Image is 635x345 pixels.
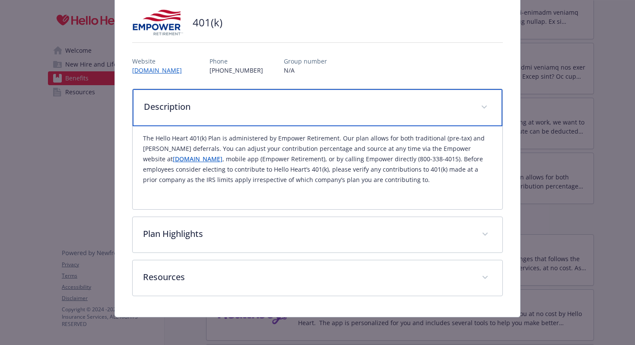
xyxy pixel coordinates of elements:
[132,57,189,66] p: Website
[143,133,492,185] p: The Hello Heart 401(k) Plan is administered by Empower Retirement. Our plan allows for both tradi...
[143,271,472,284] p: Resources
[133,89,503,126] div: Description
[210,57,263,66] p: Phone
[143,227,472,240] p: Plan Highlights
[210,66,263,75] p: [PHONE_NUMBER]
[132,10,184,35] img: Empower Retirement
[173,155,222,163] a: [DOMAIN_NAME]
[132,66,189,74] a: [DOMAIN_NAME]
[133,260,503,296] div: Resources
[133,126,503,209] div: Description
[133,217,503,252] div: Plan Highlights
[284,66,327,75] p: N/A
[284,57,327,66] p: Group number
[193,15,222,30] h2: 401(k)
[144,100,471,113] p: Description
